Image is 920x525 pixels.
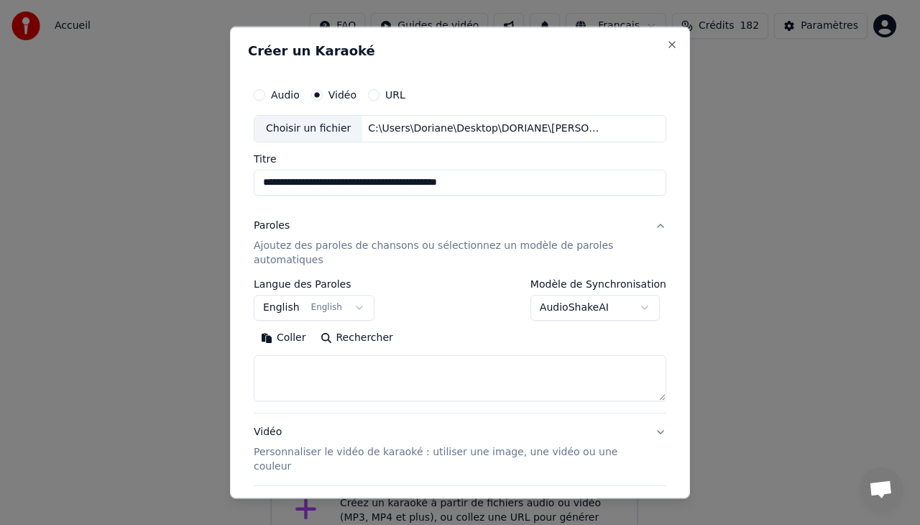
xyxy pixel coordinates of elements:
button: VidéoPersonnaliser le vidéo de karaoké : utiliser une image, une vidéo ou une couleur [254,413,666,485]
button: Rechercher [313,326,400,349]
div: Paroles [254,218,290,232]
label: Audio [271,90,300,100]
div: Choisir un fichier [254,116,362,142]
h2: Créer un Karaoké [248,45,672,58]
p: Personnaliser le vidéo de karaoké : utiliser une image, une vidéo ou une couleur [254,444,643,473]
div: C:\Users\Doriane\Desktop\DORIANE\[PERSON_NAME] demand aou pardon - Clip officiel_HD.mp4 [362,122,607,136]
div: ParolesAjoutez des paroles de chansons ou sélectionnez un modèle de paroles automatiques [254,278,666,412]
label: Titre [254,153,666,163]
button: Coller [254,326,313,349]
div: Vidéo [254,424,643,473]
label: URL [385,90,405,100]
label: Modèle de Synchronisation [530,278,666,288]
label: Langue des Paroles [254,278,374,288]
p: Ajoutez des paroles de chansons ou sélectionnez un modèle de paroles automatiques [254,238,643,267]
button: Avancé [254,485,666,523]
label: Vidéo [328,90,356,100]
button: ParolesAjoutez des paroles de chansons ou sélectionnez un modèle de paroles automatiques [254,206,666,278]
